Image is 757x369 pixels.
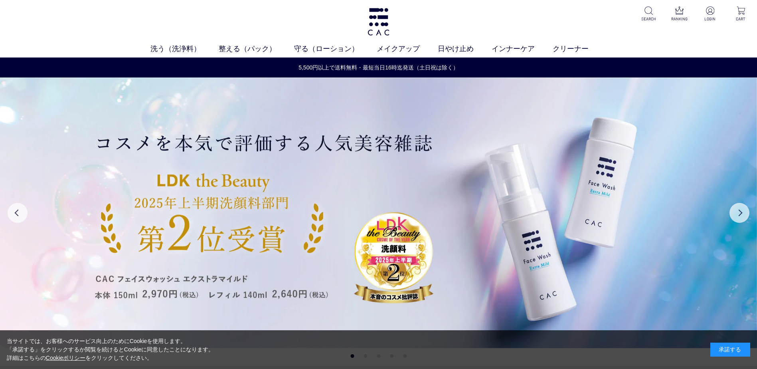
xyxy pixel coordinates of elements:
a: 洗う（洗浄料） [150,44,219,54]
a: 日やけ止め [438,44,492,54]
a: 整える（パック） [219,44,294,54]
div: 承諾する [710,343,750,357]
a: SEARCH [639,6,658,22]
a: インナーケア [492,44,553,54]
p: SEARCH [639,16,658,22]
img: logo [366,8,391,36]
p: CART [731,16,751,22]
div: 当サイトでは、お客様へのサービス向上のためにCookieを使用します。 「承諾する」をクリックするか閲覧を続けるとCookieに同意したことになります。 詳細はこちらの をクリックしてください。 [7,337,214,362]
a: 5,500円以上で送料無料・最短当日16時迄発送（土日祝は除く） [0,63,757,72]
a: メイクアップ [377,44,438,54]
a: クリーナー [553,44,607,54]
button: Next [729,203,749,223]
p: RANKING [670,16,689,22]
a: Cookieポリシー [46,355,86,361]
a: LOGIN [700,6,720,22]
a: RANKING [670,6,689,22]
button: Previous [8,203,28,223]
a: CART [731,6,751,22]
a: 守る（ローション） [294,44,377,54]
p: LOGIN [700,16,720,22]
